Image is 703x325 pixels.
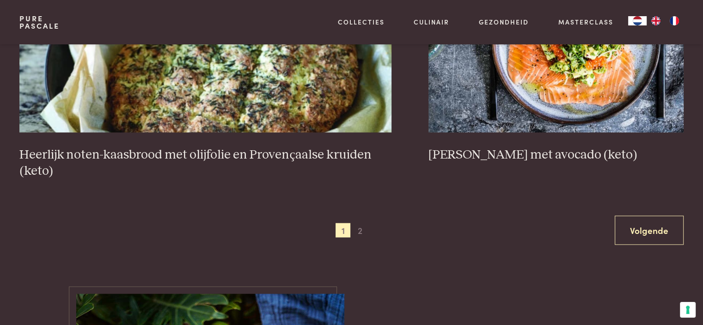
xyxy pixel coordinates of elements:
div: Language [628,16,647,25]
a: Collecties [338,17,385,27]
button: Uw voorkeuren voor toestemming voor trackingtechnologieën [680,302,696,318]
a: PurePascale [19,15,60,30]
span: 2 [353,223,367,238]
a: Volgende [615,216,684,245]
a: Masterclass [558,17,613,27]
a: Culinair [414,17,449,27]
h3: Heerlijk noten-kaasbrood met olijfolie en Provençaalse kruiden (keto) [19,147,391,179]
a: NL [628,16,647,25]
h3: [PERSON_NAME] met avocado (keto) [428,147,684,163]
a: EN [647,16,665,25]
ul: Language list [647,16,684,25]
a: FR [665,16,684,25]
a: Gezondheid [479,17,529,27]
span: 1 [336,223,350,238]
aside: Language selected: Nederlands [628,16,684,25]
